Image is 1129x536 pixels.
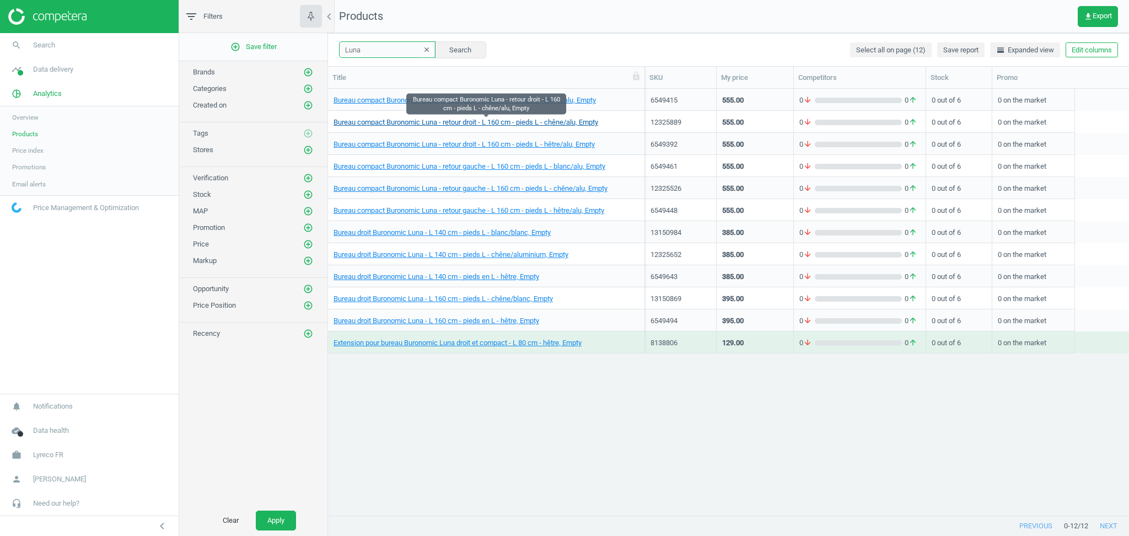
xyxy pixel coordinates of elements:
[650,117,711,127] div: 12325889
[193,240,209,248] span: Price
[799,316,815,326] span: 0
[6,444,27,465] i: work
[303,128,313,138] i: add_circle_outline
[998,112,1069,131] div: 0 on the market
[932,310,986,330] div: 0 out of 6
[303,100,313,110] i: add_circle_outline
[334,228,551,238] a: Bureau droit Buronomic Luna - L 140 cm - pieds L - blanc/blanc, Empty
[943,45,979,55] span: Save report
[193,329,220,337] span: Recency
[908,184,917,194] i: arrow_upward
[230,42,277,52] span: Save filter
[303,83,314,94] button: add_circle_outline
[902,95,920,105] span: 0
[33,474,86,484] span: [PERSON_NAME]
[33,203,139,213] span: Price Management & Optimization
[902,338,920,348] span: 0
[334,316,539,326] a: Bureau droit Buronomic Luna - L 160 cm - pieds en L - hêtre, Empty
[193,190,211,199] span: Stock
[434,41,486,58] button: Search
[932,244,986,264] div: 0 out of 6
[932,156,986,175] div: 0 out of 6
[650,294,711,304] div: 13150869
[6,83,27,104] i: pie_chart_outlined
[193,84,227,93] span: Categories
[334,162,605,171] a: Bureau compact Buronomic Luna - retour gauche - L 160 cm - pieds L - blanc/alu, Empty
[1084,12,1112,21] span: Export
[799,206,815,216] span: 0
[998,244,1069,264] div: 0 on the market
[803,228,812,238] i: arrow_downward
[799,184,815,194] span: 0
[902,228,920,238] span: 0
[799,338,815,348] span: 0
[902,206,920,216] span: 0
[12,113,39,122] span: Overview
[722,294,744,304] div: 395.00
[148,519,176,533] button: chevron_left
[185,10,198,23] i: filter_list
[303,173,314,184] button: add_circle_outline
[803,250,812,260] i: arrow_downward
[12,163,46,171] span: Promotions
[908,140,917,149] i: arrow_upward
[932,266,986,286] div: 0 out of 6
[932,333,986,352] div: 0 out of 6
[799,272,815,282] span: 0
[902,250,920,260] span: 0
[722,162,744,171] div: 555.00
[303,329,313,339] i: add_circle_outline
[1078,6,1118,27] button: get_appExport
[902,184,920,194] span: 0
[303,144,314,156] button: add_circle_outline
[998,134,1069,153] div: 0 on the market
[179,36,327,58] button: add_circle_outlineSave filter
[799,228,815,238] span: 0
[33,89,62,99] span: Analytics
[932,134,986,153] div: 0 out of 6
[803,206,812,216] i: arrow_downward
[650,228,711,238] div: 13150984
[998,178,1069,197] div: 0 on the market
[799,140,815,149] span: 0
[803,294,812,304] i: arrow_downward
[650,338,711,348] div: 8138806
[799,250,815,260] span: 0
[799,162,815,171] span: 0
[902,294,920,304] span: 0
[902,162,920,171] span: 0
[6,420,27,441] i: cloud_done
[1008,516,1064,536] button: previous
[193,301,236,309] span: Price Position
[303,189,314,200] button: add_circle_outline
[303,67,314,78] button: add_circle_outline
[650,250,711,260] div: 12325652
[722,206,744,216] div: 555.00
[303,328,314,339] button: add_circle_outline
[998,156,1069,175] div: 0 on the market
[193,285,229,293] span: Opportunity
[908,316,917,326] i: arrow_upward
[722,338,744,348] div: 129.00
[303,284,313,294] i: add_circle_outline
[1078,521,1088,531] span: / 12
[303,256,313,266] i: add_circle_outline
[1064,521,1078,531] span: 0 - 12
[1084,12,1093,21] i: get_app
[423,46,431,53] i: clear
[33,450,63,460] span: Lyreco FR
[303,283,314,294] button: add_circle_outline
[334,95,596,105] a: Bureau compact Buronomic Luna - retour droit - L 160 cm - pieds L - blanc/alu, Empty
[334,294,553,304] a: Bureau droit Buronomic Luna - L 160 cm - pieds L - chêne/blanc, Empty
[33,499,79,508] span: Need our help?
[902,140,920,149] span: 0
[990,42,1060,58] button: horizontal_splitExpanded view
[850,42,932,58] button: Select all on page (12)
[722,250,744,260] div: 385.00
[303,173,313,183] i: add_circle_outline
[998,288,1069,308] div: 0 on the market
[193,223,225,232] span: Promotion
[8,8,87,25] img: ajHJNr6hYgQAAAAASUVORK5CYII=
[996,45,1054,55] span: Expanded view
[908,250,917,260] i: arrow_upward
